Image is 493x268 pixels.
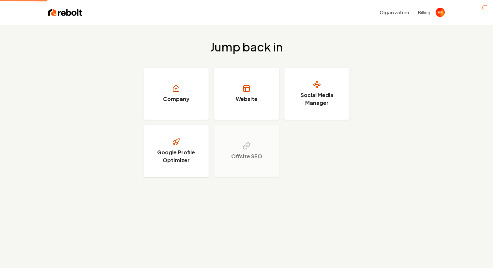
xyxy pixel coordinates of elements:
[48,8,82,17] img: Rebolt Logo
[143,125,209,177] a: Google Profile Optimizer
[152,148,201,164] h3: Google Profile Optimizer
[284,68,350,120] a: Social Media Manager
[231,152,262,160] h3: Offsite SEO
[163,95,189,103] h3: Company
[418,9,430,16] button: Billing
[210,40,283,53] h2: Jump back in
[436,8,445,17] button: Open user button
[292,91,341,107] h3: Social Media Manager
[214,68,279,120] a: Website
[236,95,258,103] h3: Website
[143,68,209,120] a: Company
[436,8,445,17] img: Hassan Rashid
[376,7,413,18] button: Organization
